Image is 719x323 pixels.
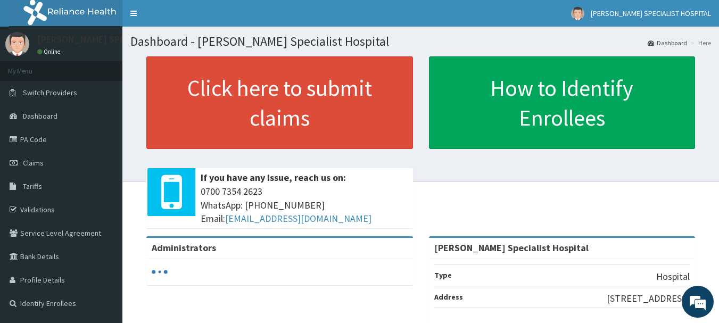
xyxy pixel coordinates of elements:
a: How to Identify Enrollees [429,56,696,149]
b: Administrators [152,242,216,254]
p: Hospital [656,270,690,284]
h1: Dashboard - [PERSON_NAME] Specialist Hospital [130,35,711,48]
b: Type [434,270,452,280]
span: Claims [23,158,44,168]
p: [STREET_ADDRESS] [607,292,690,305]
p: [PERSON_NAME] SPECIALIST HOSPITAL [37,35,200,44]
b: Address [434,292,463,302]
a: Online [37,48,63,55]
svg: audio-loading [152,264,168,280]
span: [PERSON_NAME] SPECIALIST HOSPITAL [591,9,711,18]
span: Tariffs [23,181,42,191]
a: Click here to submit claims [146,56,413,149]
a: Dashboard [648,38,687,47]
a: [EMAIL_ADDRESS][DOMAIN_NAME] [225,212,371,225]
li: Here [688,38,711,47]
span: Switch Providers [23,88,77,97]
span: Dashboard [23,111,57,121]
img: User Image [571,7,584,20]
span: 0700 7354 2623 WhatsApp: [PHONE_NUMBER] Email: [201,185,408,226]
strong: [PERSON_NAME] Specialist Hospital [434,242,589,254]
b: If you have any issue, reach us on: [201,171,346,184]
img: User Image [5,32,29,56]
